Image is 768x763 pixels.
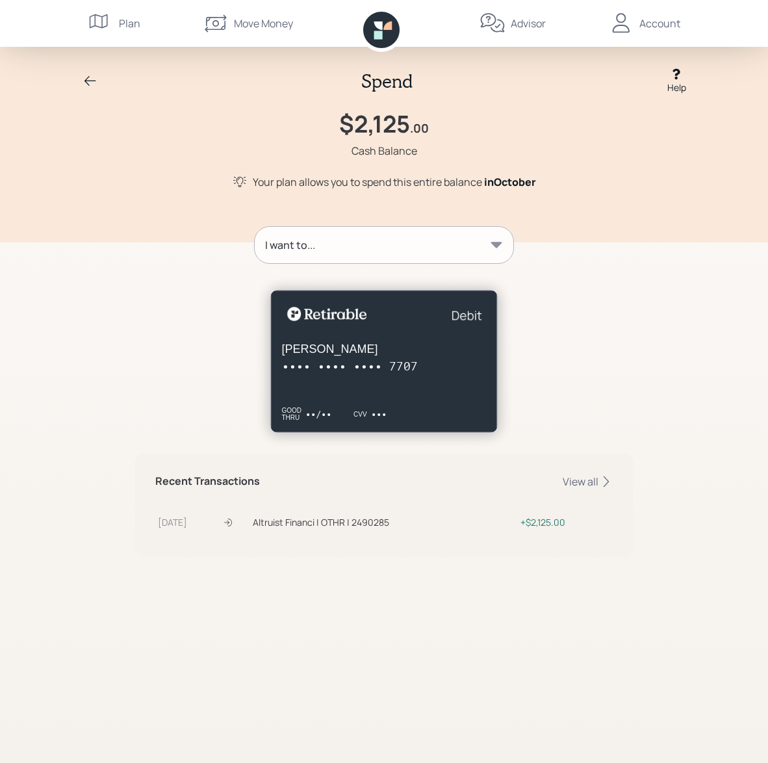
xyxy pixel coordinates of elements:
div: View all [563,474,613,489]
h5: Recent Transactions [155,475,260,487]
div: $2,125.00 [520,515,610,529]
div: Account [639,16,680,31]
h4: .00 [410,122,429,136]
div: Your plan allows you to spend this entire balance [253,174,536,190]
div: Plan [119,16,140,31]
h2: Spend [361,70,413,92]
div: I want to... [265,237,315,253]
div: Cash Balance [352,143,417,159]
div: Move Money [234,16,293,31]
span: in October [484,175,536,189]
div: Help [667,81,686,94]
div: Advisor [511,16,546,31]
div: Altruist Financi | OTHR | 2490285 [253,515,516,529]
div: [DATE] [158,515,218,529]
h1: $2,125 [339,110,410,138]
